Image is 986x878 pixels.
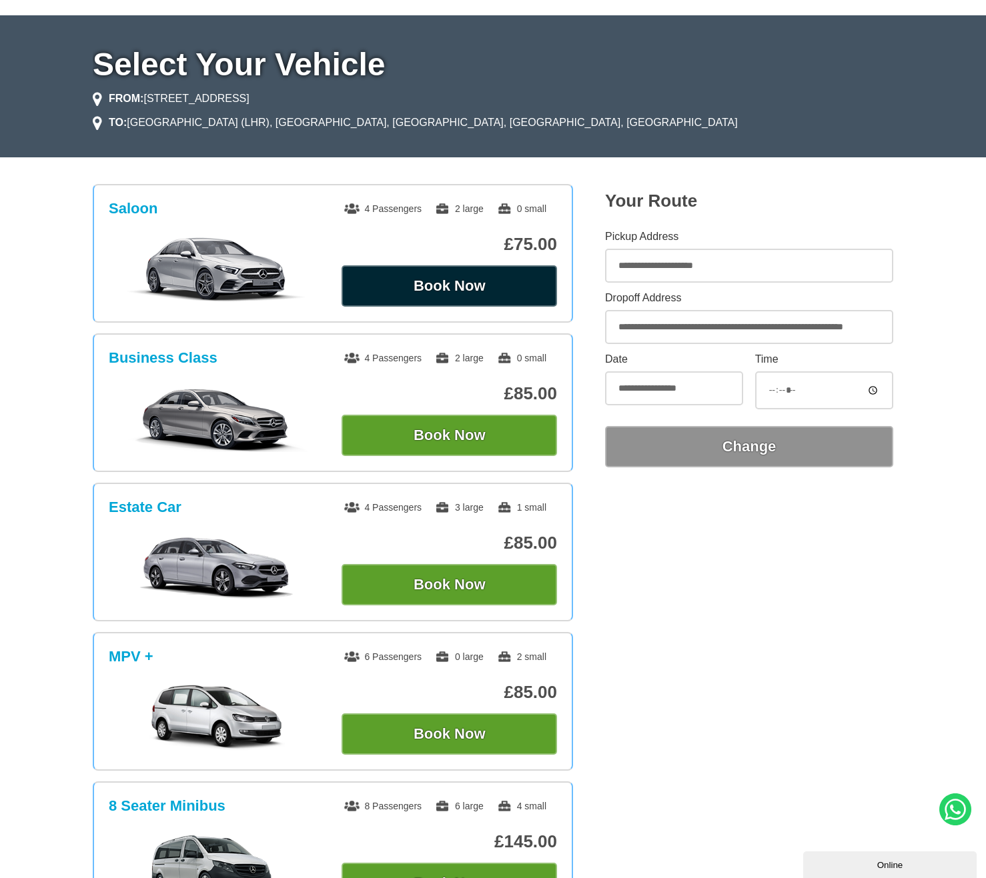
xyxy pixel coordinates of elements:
li: [STREET_ADDRESS] [93,91,250,107]
p: £75.00 [342,234,557,255]
span: 2 large [435,203,484,214]
span: 3 large [435,502,484,513]
label: Pickup Address [605,231,893,242]
button: Book Now [342,564,557,605]
img: Estate Car [116,535,317,601]
span: 0 small [497,353,546,363]
span: 2 large [435,353,484,363]
span: 0 small [497,203,546,214]
button: Change [605,426,893,467]
span: 2 small [497,651,546,662]
span: 4 small [497,801,546,811]
img: MPV + [116,684,317,751]
strong: FROM: [109,93,143,104]
p: £85.00 [342,533,557,553]
button: Book Now [342,265,557,307]
span: 8 Passengers [344,801,422,811]
strong: TO: [109,117,127,128]
h2: Your Route [605,191,893,211]
span: 0 large [435,651,484,662]
span: 6 Passengers [344,651,422,662]
img: Business Class [116,385,317,452]
label: Date [605,354,743,365]
img: Saloon [116,236,317,303]
h3: 8 Seater Minibus [109,797,225,815]
p: £85.00 [342,383,557,404]
h1: Select Your Vehicle [93,49,893,81]
label: Time [755,354,893,365]
li: [GEOGRAPHIC_DATA] (LHR), [GEOGRAPHIC_DATA], [GEOGRAPHIC_DATA], [GEOGRAPHIC_DATA], [GEOGRAPHIC_DATA] [93,115,738,131]
h3: Business Class [109,349,217,367]
button: Book Now [342,415,557,456]
p: £85.00 [342,682,557,703]
span: 4 Passengers [344,203,422,214]
h3: Saloon [109,200,157,217]
button: Book Now [342,713,557,755]
h3: Estate Car [109,499,181,516]
p: £145.00 [342,831,557,852]
span: 4 Passengers [344,353,422,363]
label: Dropoff Address [605,293,893,303]
span: 1 small [497,502,546,513]
span: 4 Passengers [344,502,422,513]
span: 6 large [435,801,484,811]
h3: MPV + [109,648,153,665]
iframe: chat widget [803,849,979,878]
